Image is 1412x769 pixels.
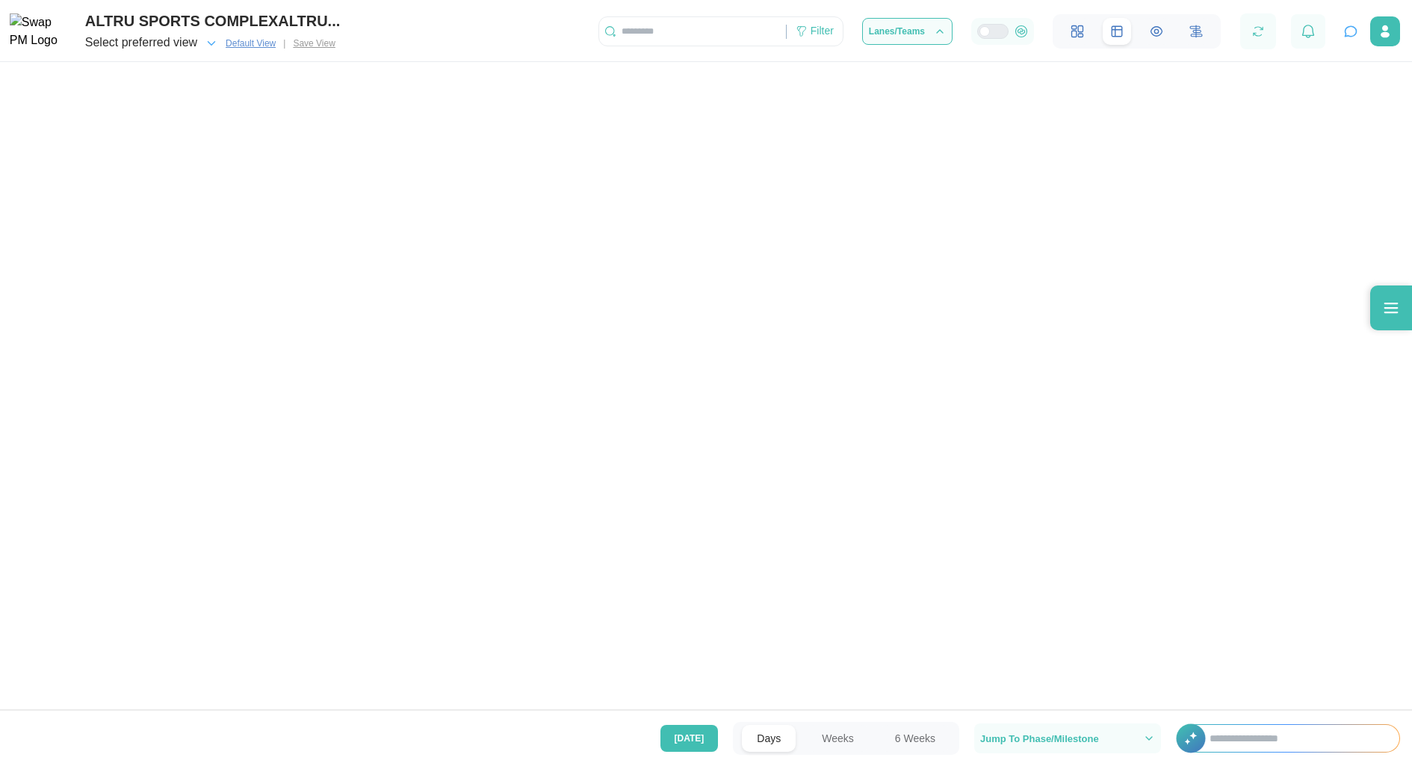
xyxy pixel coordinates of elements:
[85,34,197,52] div: Select preferred view
[1248,21,1269,42] button: Refresh Grid
[880,725,950,752] button: 6 Weeks
[660,725,719,752] button: [DATE]
[980,734,1099,744] span: Jump To Phase/Milestone
[1176,724,1400,753] div: +
[869,27,925,36] span: Lanes/Teams
[811,23,834,40] div: Filter
[675,726,705,751] span: [DATE]
[787,19,843,44] div: Filter
[974,723,1161,753] button: Jump To Phase/Milestone
[10,13,70,51] img: Swap PM Logo
[807,725,869,752] button: Weeks
[283,37,285,51] div: |
[85,10,341,33] div: ALTRU SPORTS COMPLEXALTRU...
[85,33,218,54] button: Select preferred view
[742,725,796,752] button: Days
[862,18,953,45] button: Lanes/Teams
[1340,21,1361,42] button: Open project assistant
[226,36,276,51] span: Default View
[220,35,282,52] button: Default View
